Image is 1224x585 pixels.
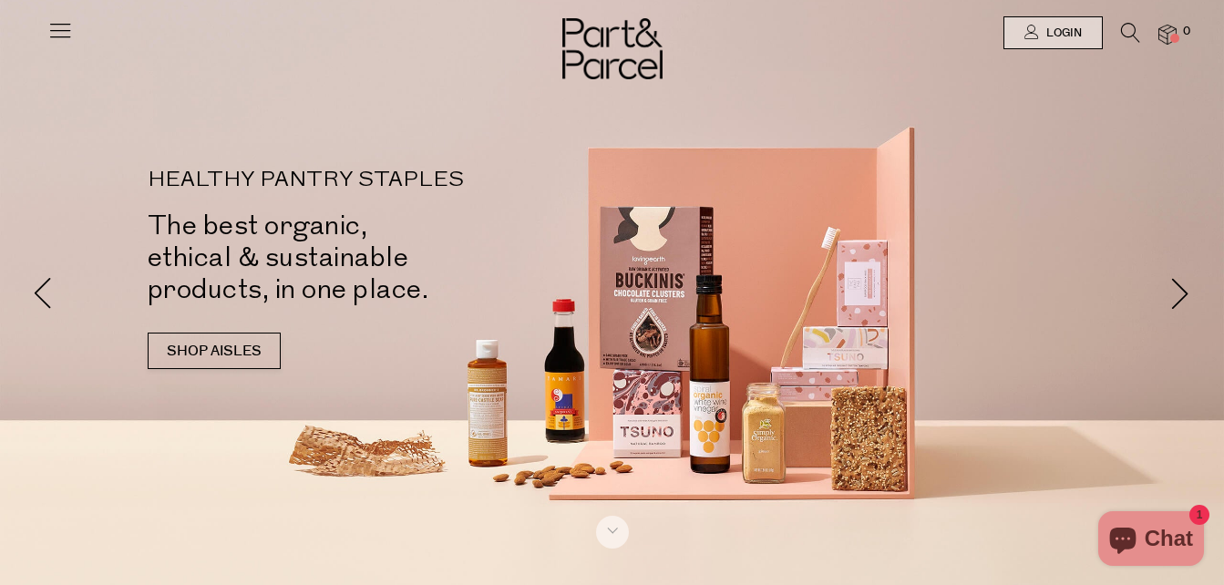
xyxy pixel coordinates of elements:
[148,210,640,305] h2: The best organic, ethical & sustainable products, in one place.
[1093,511,1209,570] inbox-online-store-chat: Shopify online store chat
[1003,16,1103,49] a: Login
[562,18,663,79] img: Part&Parcel
[1042,26,1082,41] span: Login
[148,333,281,369] a: SHOP AISLES
[1158,25,1177,44] a: 0
[1178,24,1195,40] span: 0
[148,169,640,191] p: HEALTHY PANTRY STAPLES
